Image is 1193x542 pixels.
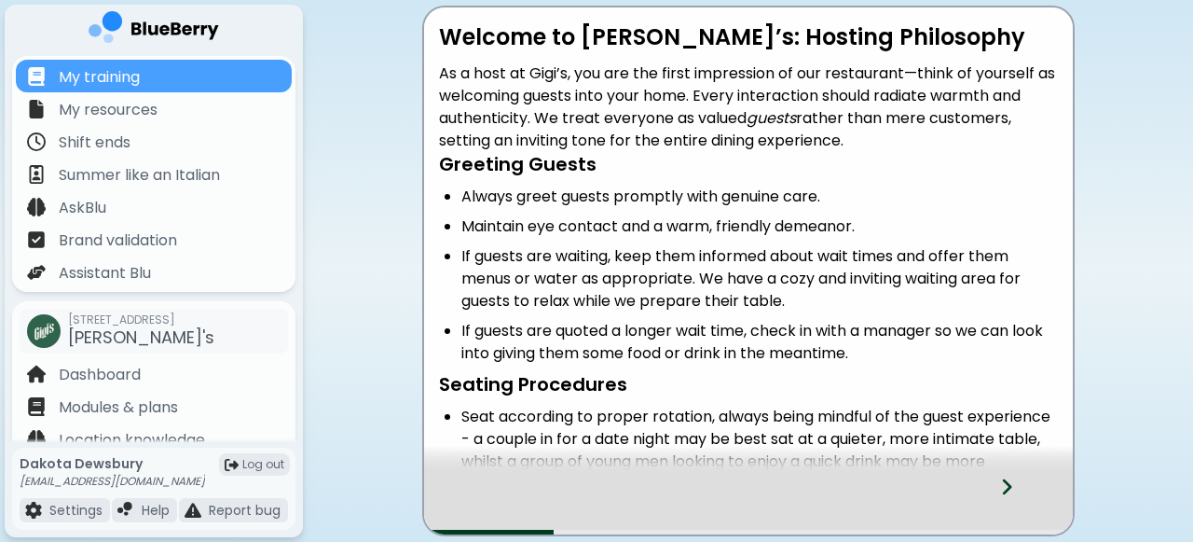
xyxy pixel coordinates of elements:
[185,502,201,519] img: file icon
[59,164,220,187] p: Summer like an Italian
[68,313,214,327] span: [STREET_ADDRESS]
[59,429,205,452] p: Location knowledge
[439,22,1058,51] h3: Welcome to [PERSON_NAME]’s: Hosting Philosophy
[461,245,1058,313] li: If guests are waiting, keep them informed about wait times and offer them menus or water as appro...
[89,11,219,49] img: company logo
[117,502,134,519] img: file icon
[461,186,1058,208] li: Always greet guests promptly with genuine care.
[20,455,205,472] p: Dakota Dewsbury
[27,165,46,184] img: file icon
[27,397,46,416] img: file icon
[461,215,1058,238] li: Maintain eye contact and a warm, friendly demeanor.
[27,67,46,86] img: file icon
[142,502,170,519] p: Help
[20,474,205,489] p: [EMAIL_ADDRESS][DOMAIN_NAME]
[59,229,177,252] p: Brand validation
[59,99,158,121] p: My resources
[59,262,151,285] p: Assistant Blu
[439,152,1058,176] h4: Greeting Guests
[59,66,140,89] p: My training
[27,198,46,216] img: file icon
[27,314,61,348] img: company thumbnail
[27,365,46,383] img: file icon
[59,396,178,419] p: Modules & plans
[242,457,284,472] span: Log out
[209,502,281,519] p: Report bug
[59,364,141,386] p: Dashboard
[25,502,42,519] img: file icon
[461,320,1058,365] li: If guests are quoted a longer wait time, check in with a manager so we can look into giving them ...
[439,372,1058,396] h4: Seating Procedures
[27,132,46,151] img: file icon
[49,502,103,519] p: Settings
[27,263,46,282] img: file icon
[461,406,1058,518] li: Seat according to proper rotation, always being mindful of the guest experience - a couple in for...
[27,100,46,118] img: file icon
[439,63,1058,152] p: As a host at Gigi’s, you are the first impression of our restaurant—think of yourself as welcomin...
[27,430,46,449] img: file icon
[225,458,239,472] img: logout
[59,132,130,154] p: Shift ends
[68,326,214,349] span: [PERSON_NAME]'s
[59,197,106,219] p: AskBlu
[27,230,46,249] img: file icon
[747,107,796,129] em: guests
